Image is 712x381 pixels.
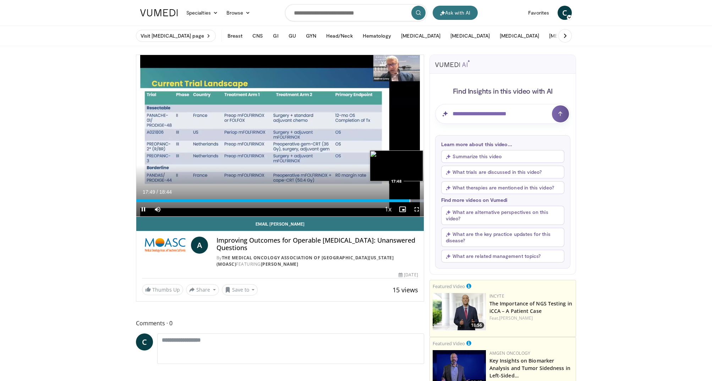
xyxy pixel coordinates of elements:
[433,293,486,330] img: 6827cc40-db74-4ebb-97c5-13e529cfd6fb.png.150x105_q85_crop-smart_upscale.png
[489,300,572,314] a: The Importance of NGS Testing in iCCA – A Patient Case
[142,237,188,254] img: The Medical Oncology Association of Southern California (MOASC)
[558,6,572,20] a: C
[269,29,283,43] button: GI
[524,6,553,20] a: Favorites
[284,29,300,43] button: GU
[143,189,155,195] span: 17:49
[302,29,321,43] button: GYN
[433,283,465,289] small: Featured Video
[435,104,570,124] input: Question for AI
[441,197,564,203] p: Find more videos on Vumedi
[261,261,299,267] a: [PERSON_NAME]
[489,293,504,299] a: Incyte
[217,255,394,267] a: The Medical Oncology Association of [GEOGRAPHIC_DATA][US_STATE] (MOASC)
[136,319,424,328] span: Comments 0
[140,9,178,16] img: VuMedi Logo
[285,4,427,21] input: Search topics, interventions
[136,55,424,217] video-js: Video Player
[441,206,564,225] button: What are alternative perspectives on this video?
[433,6,478,20] button: Ask with AI
[395,202,410,216] button: Enable picture-in-picture mode
[446,29,494,43] button: [MEDICAL_DATA]
[489,357,570,379] a: Key Insights on Biomarker Analysis and Tumor Sidedness in Left-Sided…
[322,29,357,43] button: Head/Neck
[223,29,247,43] button: Breast
[157,189,158,195] span: /
[489,315,573,321] div: Feat.
[435,86,570,95] h4: Find Insights in this video with AI
[410,202,424,216] button: Fullscreen
[248,29,267,43] button: CNS
[397,29,445,43] button: [MEDICAL_DATA]
[136,333,153,350] a: C
[433,293,486,330] a: 18:56
[136,199,424,202] div: Progress Bar
[358,29,396,43] button: Hematology
[136,202,150,216] button: Pause
[441,166,564,178] button: What trials are discussed in this video?
[441,141,564,147] p: Learn more about this video...
[399,272,418,278] div: [DATE]
[217,237,418,252] h4: Improving Outcomes for Operable [MEDICAL_DATA]: Unanswered Questions
[499,315,533,321] a: [PERSON_NAME]
[381,202,395,216] button: Playback Rate
[469,322,484,328] span: 18:56
[433,340,465,347] small: Featured Video
[435,60,470,67] img: vumedi-ai-logo.svg
[182,6,222,20] a: Specialties
[441,181,564,194] button: What therapies are mentioned in this video?
[393,286,418,294] span: 15 views
[136,217,424,231] a: Email [PERSON_NAME]
[545,29,593,43] button: [MEDICAL_DATA]
[191,237,208,254] a: A
[441,250,564,263] button: What are related management topics?
[370,150,423,181] img: image.jpeg
[136,30,216,42] a: Visit [MEDICAL_DATA] page
[222,6,255,20] a: Browse
[441,228,564,247] button: What are the key practice updates for this disease?
[217,255,418,267] div: By FEATURING
[489,350,530,356] a: Amgen Oncology
[150,202,165,216] button: Mute
[186,284,219,296] button: Share
[142,284,183,295] a: Thumbs Up
[495,29,543,43] button: [MEDICAL_DATA]
[441,150,564,163] button: Summarize this video
[159,189,172,195] span: 18:44
[222,284,258,296] button: Save to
